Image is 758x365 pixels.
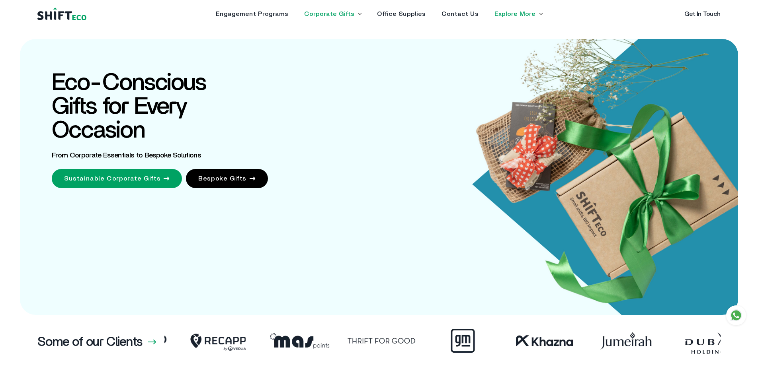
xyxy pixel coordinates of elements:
a: Corporate Gifts [304,11,354,17]
img: Frame_59.webp [497,327,578,355]
img: Frame_49.webp [170,327,252,355]
img: Frame_67.webp [334,327,415,355]
a: Sustainable Corporate Gifts [52,169,182,188]
span: From Corporate Essentials to Bespoke Solutions [52,152,201,159]
a: Engagement Programs [216,11,288,17]
a: Bespoke Gifts [186,169,268,188]
a: Office Supplies [377,11,426,17]
a: Get In Touch [684,11,721,17]
img: Frame_42.webp [415,327,497,355]
img: Frame_41.webp [660,327,742,355]
span: Eco-Conscious Gifts for Every Occasion [52,71,206,142]
a: Contact Us [442,11,479,17]
a: Explore More [494,11,535,17]
img: Frame_66.webp [252,327,334,355]
img: Frame_38.webp [578,327,660,355]
h3: Some of our Clients [37,336,142,348]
